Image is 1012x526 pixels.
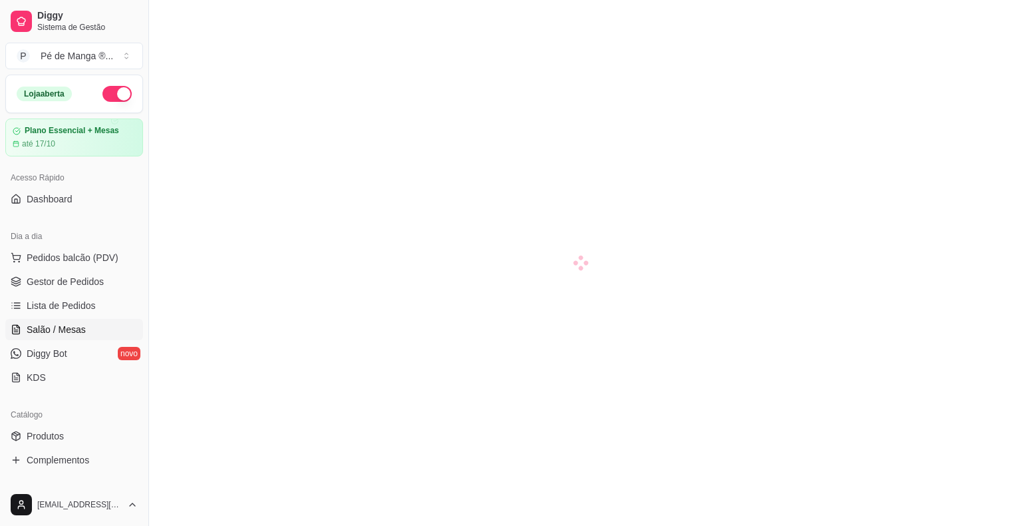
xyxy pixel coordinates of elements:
a: Complementos [5,449,143,471]
article: até 17/10 [22,138,55,149]
button: Select a team [5,43,143,69]
span: Pedidos balcão (PDV) [27,251,118,264]
div: Dia a dia [5,226,143,247]
a: Lista de Pedidos [5,295,143,316]
a: Salão / Mesas [5,319,143,340]
span: Diggy Bot [27,347,67,360]
div: Pé de Manga ® ... [41,49,113,63]
div: Catálogo [5,404,143,425]
span: Produtos [27,429,64,443]
a: Plano Essencial + Mesasaté 17/10 [5,119,143,156]
a: Produtos [5,425,143,447]
a: Dashboard [5,188,143,210]
span: Gestor de Pedidos [27,275,104,288]
span: Diggy [37,10,138,22]
span: Dashboard [27,192,73,206]
a: Diggy Botnovo [5,343,143,364]
span: Complementos [27,453,89,467]
article: Plano Essencial + Mesas [25,126,119,136]
span: Salão / Mesas [27,323,86,336]
a: DiggySistema de Gestão [5,5,143,37]
span: Lista de Pedidos [27,299,96,312]
button: [EMAIL_ADDRESS][DOMAIN_NAME] [5,489,143,521]
span: Sistema de Gestão [37,22,138,33]
a: KDS [5,367,143,388]
div: Loja aberta [17,87,72,101]
span: [EMAIL_ADDRESS][DOMAIN_NAME] [37,499,122,510]
a: Gestor de Pedidos [5,271,143,292]
div: Acesso Rápido [5,167,143,188]
button: Pedidos balcão (PDV) [5,247,143,268]
span: P [17,49,30,63]
span: KDS [27,371,46,384]
button: Alterar Status [102,86,132,102]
